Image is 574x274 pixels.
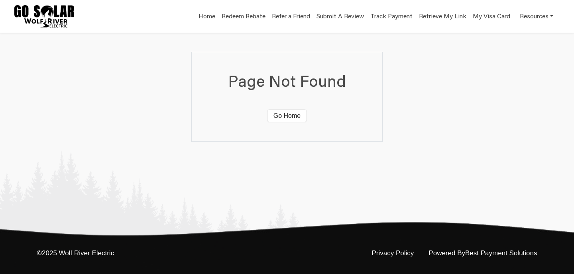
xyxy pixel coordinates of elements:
[273,111,301,121] span: Go Home
[419,12,466,23] a: Retrieve My Link
[211,71,363,90] h1: Page Not Found
[37,250,114,256] div: © 2025 Wolf River Electric
[272,12,310,23] a: Refer a Friend
[267,110,307,122] button: Go Home
[429,250,537,256] a: Powered ByBest Payment Solutions
[267,111,307,119] a: Go Home
[222,12,265,23] a: Redeem Rebate
[199,12,215,23] a: Home
[316,12,364,23] a: Submit A Review
[372,250,414,256] a: Privacy Policy
[14,5,74,27] img: Program logo
[370,12,413,23] a: Track Payment
[473,8,510,24] a: My Visa Card
[520,8,553,24] a: Resources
